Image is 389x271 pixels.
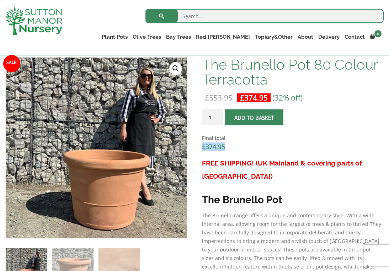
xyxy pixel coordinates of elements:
[205,93,209,103] span: £
[5,7,62,35] img: logo
[202,57,384,87] h1: The Brunello Pot 80 Colour Terracotta
[193,32,252,42] a: Red [PERSON_NAME]
[295,32,316,42] a: About
[342,32,367,42] a: Contact
[240,93,244,103] span: £
[145,9,384,23] input: Search...
[202,194,282,206] strong: The Brunello Pot
[202,142,206,151] span: £
[374,30,382,37] span: 0
[205,93,233,103] bdi: 553.95
[3,55,20,72] span: Sale!
[272,93,303,103] span: (32% off)
[252,32,295,42] a: Topiary&Other
[367,32,384,42] a: 0
[202,142,225,151] bdi: 374.95
[316,32,342,42] a: Delivery
[164,32,193,42] a: Bay Trees
[130,32,164,42] a: Olive Trees
[169,62,182,75] a: View full-screen image gallery
[99,32,130,42] a: Plant Pots
[240,93,268,103] bdi: 374.95
[202,134,384,142] dt: Final total
[202,157,384,183] h3: FREE SHIPPING! (UK Mainland & covering parts of [GEOGRAPHIC_DATA])
[225,109,283,125] button: Add to basket
[202,109,223,125] input: Product quantity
